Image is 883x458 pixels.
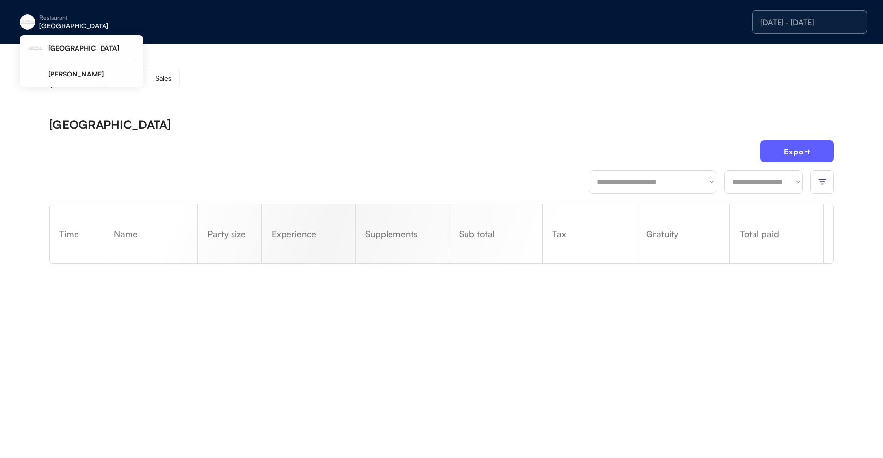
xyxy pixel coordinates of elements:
[262,229,355,238] div: Experience
[156,75,171,82] div: Sales
[48,45,121,51] div: [GEOGRAPHIC_DATA]
[449,229,543,238] div: Sub total
[730,229,823,238] div: Total paid
[39,23,163,29] div: [GEOGRAPHIC_DATA]
[49,119,171,130] div: [GEOGRAPHIC_DATA]
[760,140,834,162] button: Export
[126,43,135,53] img: yH5BAEAAAAALAAAAAABAAEAAAIBRAA7
[27,66,43,82] img: yH5BAEAAAAALAAAAAABAAEAAAIBRAA7
[48,71,135,77] div: [PERSON_NAME]
[818,178,827,186] img: filter-lines.svg
[198,229,261,238] div: Party size
[39,15,163,21] div: Restaurant
[824,207,833,260] div: Refund
[20,14,35,30] img: eleven-madison-park-new-york-ny-logo-1.jpg
[50,229,104,238] div: Time
[104,229,197,238] div: Name
[636,229,729,238] div: Gratuity
[760,18,859,26] div: [DATE] - [DATE]
[356,229,449,238] div: Supplements
[27,40,43,56] img: eleven-madison-park-new-york-ny-logo-1.jpg
[543,229,636,238] div: Tax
